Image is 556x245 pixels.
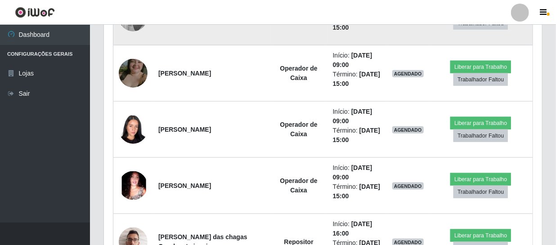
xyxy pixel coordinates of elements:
img: 1742864590571.jpeg [119,171,148,200]
button: Trabalhador Faltou [453,129,508,142]
button: Liberar para Trabalho [450,229,511,242]
button: Liberar para Trabalho [450,117,511,129]
time: [DATE] 09:00 [333,52,372,68]
strong: [PERSON_NAME] [158,182,211,189]
img: 1742821010159.jpeg [119,110,148,148]
li: Início: [333,107,381,126]
strong: [PERSON_NAME] [158,70,211,77]
span: AGENDADO [392,70,424,77]
span: AGENDADO [392,183,424,190]
li: Término: [333,182,381,201]
button: Trabalhador Faltou [453,73,508,86]
img: CoreUI Logo [15,7,55,18]
button: Liberar para Trabalho [450,173,511,186]
li: Término: [333,70,381,89]
time: [DATE] 16:00 [333,220,372,237]
img: 1737811794614.jpeg [119,48,148,99]
li: Início: [333,163,381,182]
li: Término: [333,126,381,145]
strong: [PERSON_NAME] [158,126,211,133]
button: Trabalhador Faltou [453,186,508,198]
button: Liberar para Trabalho [450,61,511,73]
strong: Operador de Caixa [280,65,318,81]
strong: Operador de Caixa [280,177,318,194]
li: Início: [333,219,381,238]
li: Início: [333,51,381,70]
time: [DATE] 09:00 [333,164,372,181]
strong: Operador de Caixa [280,121,318,138]
span: AGENDADO [392,126,424,134]
time: [DATE] 09:00 [333,108,372,125]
